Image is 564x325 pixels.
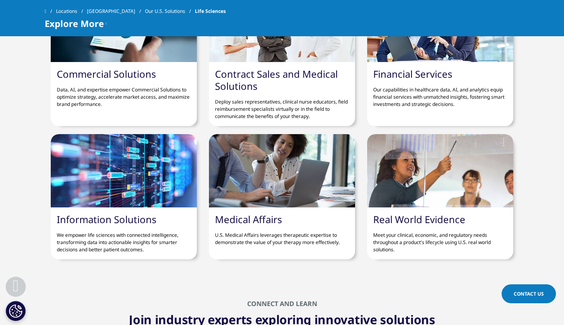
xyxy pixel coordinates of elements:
[45,300,520,308] h2: Connect and Learn
[195,4,226,19] span: Life Sciences
[373,226,507,253] p: Meet your clinical, economic, and regulatory needs throughout a product's lifecycle using U.S. re...
[57,80,191,108] p: Data, AI, and expertise empower Commercial Solutions to optimize strategy, accelerate market acce...
[45,19,104,28] span: Explore More
[373,67,452,81] a: Financial Services
[215,226,349,246] p: U.S. Medical Affairs leverages therapeutic expertise to demonstrate the value of your therapy mor...
[57,67,156,81] a: Commercial Solutions
[57,226,191,253] p: We empower life sciences with connected intelligence, transforming data into actionable insights ...
[56,4,87,19] a: Locations
[6,301,26,321] button: Cookies Settings
[373,213,465,226] a: Real World Evidence
[215,213,282,226] a: Medical Affairs
[57,213,157,226] a: Information Solutions
[514,290,544,297] span: Contact Us
[502,284,556,303] a: Contact Us
[215,67,338,93] a: Contract Sales and Medical Solutions
[145,4,195,19] a: Our U.S. Solutions
[373,80,507,108] p: Our capabilities in healthcare data, AI, and analytics equip financial services with unmatched in...
[87,4,145,19] a: [GEOGRAPHIC_DATA]
[215,92,349,120] p: Deploy sales representatives, clinical nurse educators, field reimbursement specialists virtually...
